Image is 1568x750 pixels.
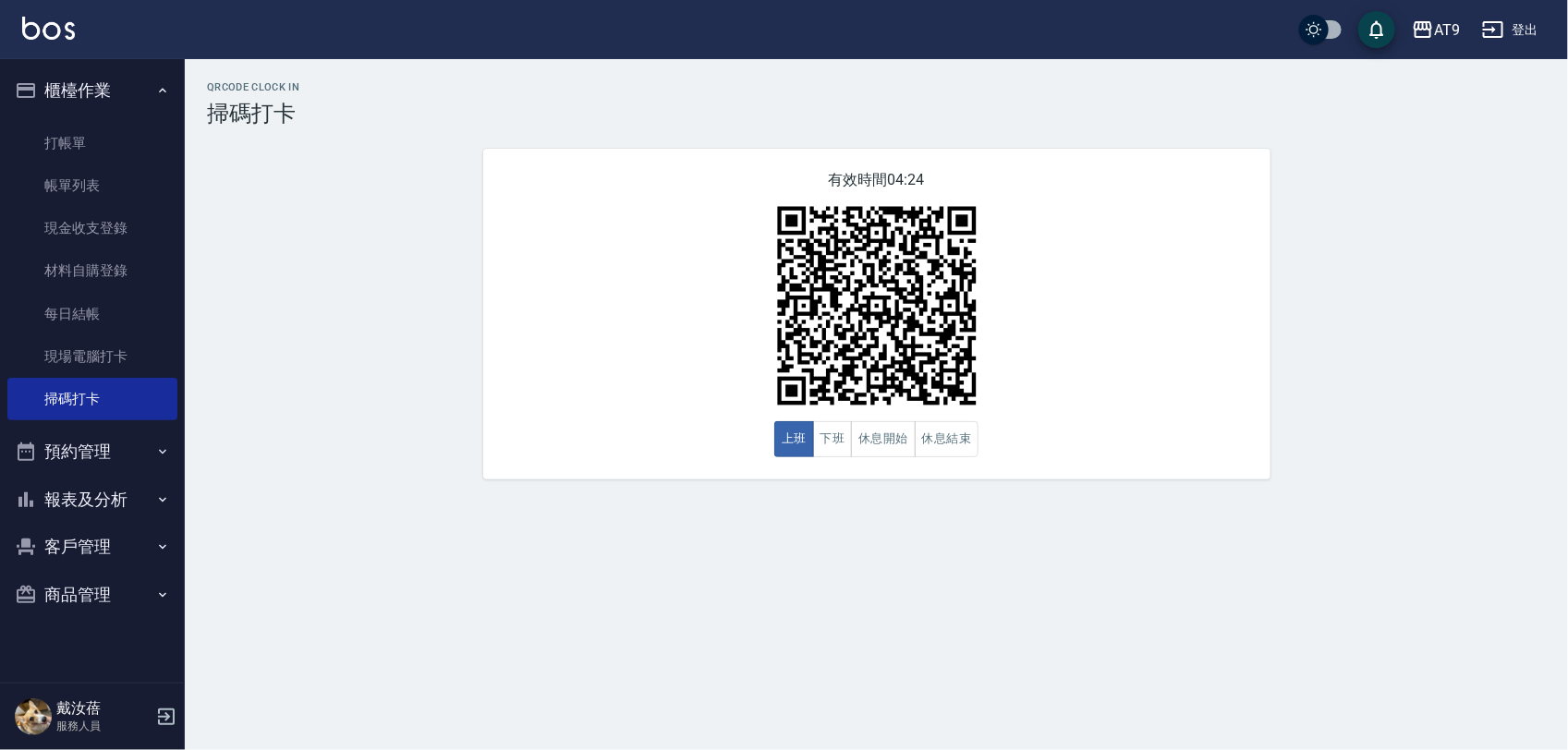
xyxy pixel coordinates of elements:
a: 帳單列表 [7,164,177,207]
h3: 掃碼打卡 [207,101,1546,127]
img: Person [15,698,52,735]
button: 預約管理 [7,428,177,476]
h5: 戴汝蓓 [56,699,151,718]
p: 服務人員 [56,718,151,734]
a: 每日結帳 [7,293,177,335]
button: 休息結束 [915,421,979,457]
a: 打帳單 [7,122,177,164]
button: 休息開始 [851,421,916,457]
button: 上班 [774,421,814,457]
a: 掃碼打卡 [7,378,177,420]
div: 有效時間 04:24 [483,149,1270,479]
button: 客戶管理 [7,523,177,571]
a: 現場電腦打卡 [7,335,177,378]
button: 報表及分析 [7,476,177,524]
a: 材料自購登錄 [7,249,177,292]
div: AT9 [1434,18,1460,42]
button: 下班 [813,421,853,457]
a: 現金收支登錄 [7,207,177,249]
button: save [1358,11,1395,48]
h2: QRcode Clock In [207,81,1546,93]
img: Logo [22,17,75,40]
button: 登出 [1475,13,1546,47]
button: 櫃檯作業 [7,67,177,115]
button: 商品管理 [7,571,177,619]
button: AT9 [1404,11,1467,49]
